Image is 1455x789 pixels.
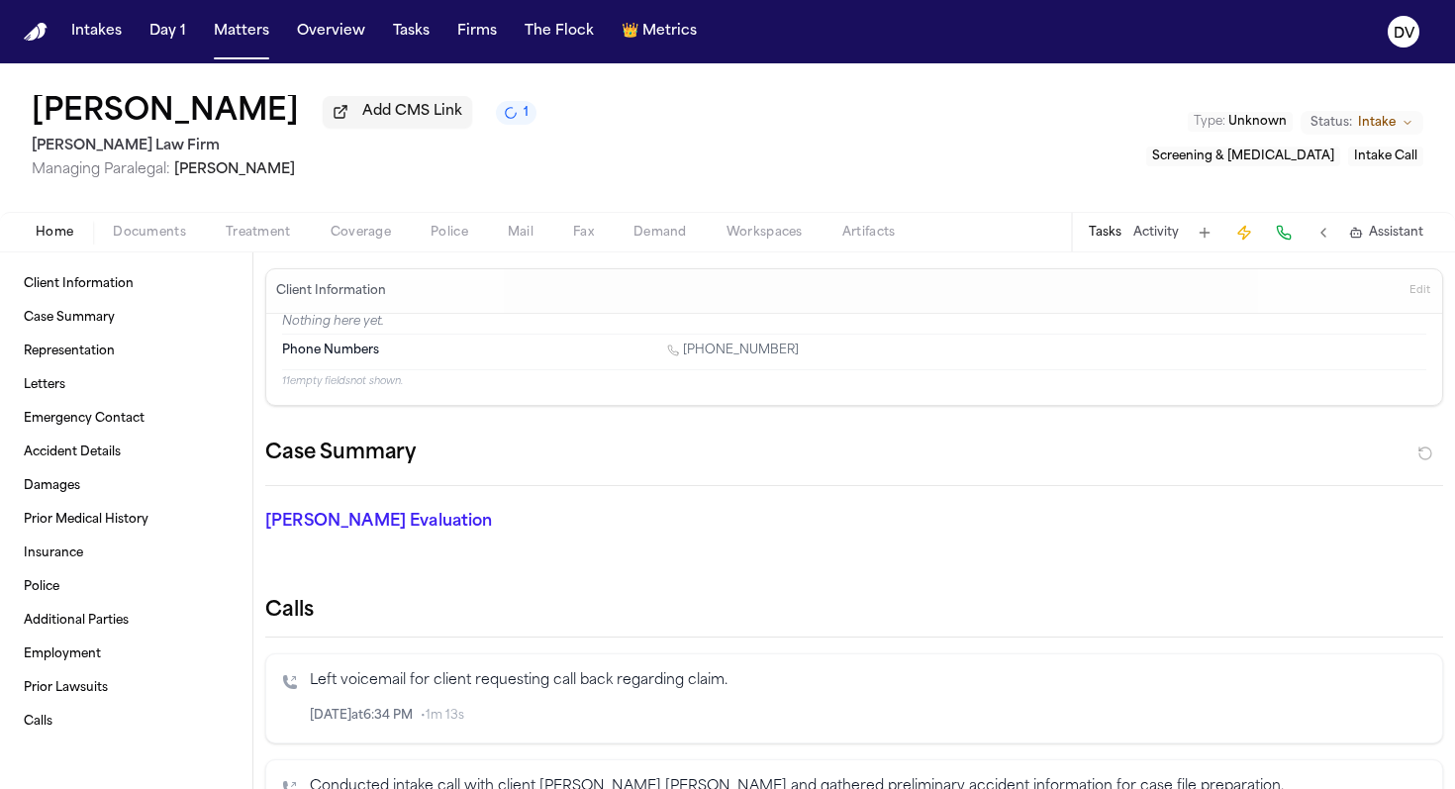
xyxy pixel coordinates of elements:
[517,14,602,49] button: The Flock
[496,101,536,125] button: 1 active task
[1404,275,1436,307] button: Edit
[16,639,237,670] a: Employment
[24,310,115,326] span: Case Summary
[24,411,145,427] span: Emergency Contact
[727,225,803,241] span: Workspaces
[614,14,705,49] button: crownMetrics
[32,95,299,131] button: Edit matter name
[24,23,48,42] img: Finch Logo
[1188,112,1293,132] button: Edit Type: Unknown
[449,14,505,49] button: Firms
[142,14,194,49] button: Day 1
[36,225,73,241] span: Home
[1270,219,1298,247] button: Make a Call
[385,14,437,49] button: Tasks
[1358,115,1396,131] span: Intake
[16,403,237,435] a: Emergency Contact
[431,225,468,241] span: Police
[1301,111,1423,135] button: Change status from Intake
[1394,27,1415,41] text: DV
[282,314,1426,334] p: Nothing here yet.
[265,510,642,534] p: [PERSON_NAME] Evaluation
[633,225,687,241] span: Demand
[1349,225,1423,241] button: Assistant
[24,444,121,460] span: Accident Details
[1152,150,1334,162] span: Screening & [MEDICAL_DATA]
[16,605,237,637] a: Additional Parties
[1348,147,1423,166] button: Edit service: Intake Call
[32,95,299,131] h1: [PERSON_NAME]
[1230,219,1258,247] button: Create Immediate Task
[113,225,186,241] span: Documents
[16,538,237,569] a: Insurance
[24,613,129,629] span: Additional Parties
[1194,116,1225,128] span: Type :
[1409,284,1430,298] span: Edit
[16,672,237,704] a: Prior Lawsuits
[310,670,1426,693] p: Left voicemail for client requesting call back regarding claim.
[16,470,237,502] a: Damages
[508,225,533,241] span: Mail
[174,162,295,177] span: [PERSON_NAME]
[842,225,896,241] span: Artifacts
[642,22,697,42] span: Metrics
[24,714,52,730] span: Calls
[1310,115,1352,131] span: Status:
[24,276,134,292] span: Client Information
[323,96,472,128] button: Add CMS Link
[63,14,130,49] button: Intakes
[282,343,379,358] span: Phone Numbers
[24,377,65,393] span: Letters
[32,135,536,158] h2: [PERSON_NAME] Law Firm
[1354,150,1417,162] span: Intake Call
[1369,225,1423,241] span: Assistant
[524,105,529,121] span: 1
[16,571,237,603] a: Police
[573,225,594,241] span: Fax
[282,374,1426,389] p: 11 empty fields not shown.
[16,268,237,300] a: Client Information
[16,302,237,334] a: Case Summary
[331,225,391,241] span: Coverage
[272,283,390,299] h3: Client Information
[265,438,416,469] h2: Case Summary
[16,504,237,536] a: Prior Medical History
[24,545,83,561] span: Insurance
[421,708,464,724] span: • 1m 13s
[16,437,237,468] a: Accident Details
[1089,225,1121,241] button: Tasks
[289,14,373,49] button: Overview
[16,369,237,401] a: Letters
[24,344,115,359] span: Representation
[1133,225,1179,241] button: Activity
[362,102,462,122] span: Add CMS Link
[226,225,291,241] span: Treatment
[24,23,48,42] a: Home
[667,343,799,358] a: Call 1 (361) 658-7446
[24,478,80,494] span: Damages
[32,162,170,177] span: Managing Paralegal:
[1228,116,1287,128] span: Unknown
[310,708,413,724] span: [DATE] at 6:34 PM
[206,14,277,49] button: Matters
[24,646,101,662] span: Employment
[1191,219,1218,247] button: Add Task
[622,22,638,42] span: crown
[24,579,59,595] span: Police
[265,597,1443,625] h2: Calls
[24,680,108,696] span: Prior Lawsuits
[24,512,148,528] span: Prior Medical History
[16,706,237,738] a: Calls
[1146,147,1340,166] button: Edit service: Screening & Retainer
[16,336,237,367] a: Representation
